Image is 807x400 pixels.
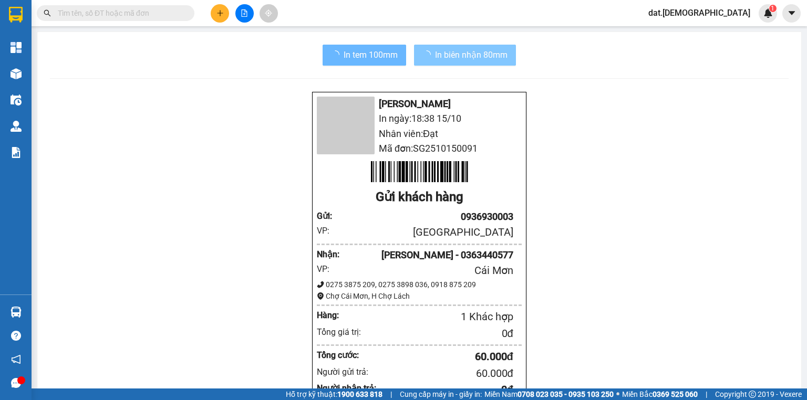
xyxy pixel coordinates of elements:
span: Gửi: [9,9,25,20]
img: icon-new-feature [763,8,773,18]
span: | [390,388,392,400]
div: Người nhận trả: [317,382,377,395]
div: Tên hàng: hợp ( : 1 ) [9,74,208,87]
div: Cái Mơn [343,262,513,279]
span: Miền Bắc [622,388,698,400]
button: In biên nhận 80mm [414,45,516,66]
div: 0275 3875 209, 0275 3898 036, 0918 875 209 [317,279,522,290]
div: VP: [317,224,343,237]
span: Nhận: [123,10,148,21]
img: warehouse-icon [11,94,22,106]
div: 0 đ [377,325,513,342]
span: CR : [8,56,24,67]
span: environment [317,292,324,300]
li: [PERSON_NAME] [317,97,522,111]
span: Hỗ trợ kỹ thuật: [286,388,382,400]
strong: 0708 023 035 - 0935 103 250 [518,390,614,398]
span: dat.[DEMOGRAPHIC_DATA] [640,6,759,19]
span: caret-down [787,8,796,18]
img: warehouse-icon [11,121,22,132]
div: Hàng: [317,309,359,322]
span: question-circle [11,331,21,341]
div: Tổng cước: [317,349,377,362]
div: Người gửi trả: [317,365,377,378]
sup: 1 [769,5,777,12]
div: 60.000 [8,55,117,68]
div: VP: [317,262,343,276]
img: warehouse-icon [11,68,22,79]
button: aim [260,4,278,23]
div: Chợ Cái Mơn, H Chợ Lách [317,290,522,302]
div: 0 đ [377,382,513,398]
span: loading [331,50,344,59]
img: solution-icon [11,147,22,158]
div: Gửi khách hàng [317,187,522,207]
span: message [11,378,21,388]
button: In tem 100mm [323,45,406,66]
span: loading [422,50,435,59]
div: Gửi : [317,209,343,223]
div: Tổng giá trị: [317,325,377,339]
input: Tìm tên, số ĐT hoặc mã đơn [58,7,182,19]
span: | [706,388,707,400]
span: notification [11,354,21,364]
span: Miền Nam [484,388,614,400]
div: 0936930003 [343,209,513,224]
span: SL [90,73,104,88]
span: file-add [241,9,248,17]
div: 0936930003 [9,33,116,47]
span: Cung cấp máy in - giấy in: [400,388,482,400]
button: plus [211,4,229,23]
strong: 0369 525 060 [653,390,698,398]
img: dashboard-icon [11,42,22,53]
span: In tem 100mm [344,48,398,61]
div: bạch Cúc [123,22,208,34]
li: Nhân viên: Đạt [317,127,522,141]
div: Nhận : [317,248,343,261]
span: copyright [749,391,756,398]
li: In ngày: 18:38 15/10 [317,111,522,126]
span: phone [317,281,324,288]
img: warehouse-icon [11,307,22,318]
button: caret-down [782,4,801,23]
span: aim [265,9,272,17]
div: 0363440577 [123,34,208,49]
div: Cái Mơn [123,9,208,22]
div: [PERSON_NAME] - 0363440577 [343,248,513,262]
span: 1 [771,5,774,12]
span: ⚪️ [616,392,619,396]
img: logo-vxr [9,7,23,23]
button: file-add [235,4,254,23]
div: [GEOGRAPHIC_DATA] [343,224,513,240]
li: Mã đơn: SG2510150091 [317,141,522,156]
div: [GEOGRAPHIC_DATA] [9,9,116,33]
div: 60.000 đ [377,349,513,365]
span: In biên nhận 80mm [435,48,508,61]
strong: 1900 633 818 [337,390,382,398]
span: plus [216,9,224,17]
div: 60.000 đ [377,365,513,382]
span: search [44,9,51,17]
div: 1 Khác hợp [359,309,513,325]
